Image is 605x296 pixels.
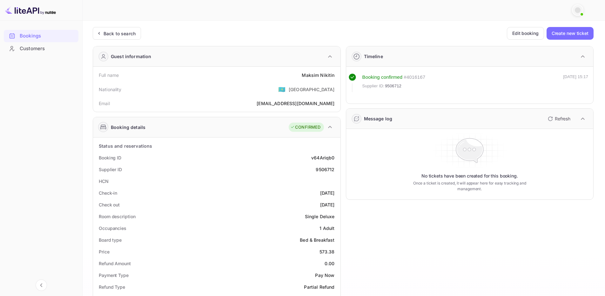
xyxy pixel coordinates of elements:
div: Status and reservations [99,143,152,149]
div: Message log [364,115,393,122]
div: [GEOGRAPHIC_DATA] [289,86,335,93]
div: Price [99,248,110,255]
div: CONFIRMED [290,124,320,131]
span: 9506712 [385,83,401,89]
button: Edit booking [507,27,544,40]
div: Bookings [20,32,75,40]
div: 9506712 [316,166,334,173]
div: Bed & Breakfast [300,237,334,243]
div: Email [99,100,110,107]
p: Once a ticket is created, it will appear here for easy tracking and management. [403,180,536,192]
div: Check out [99,201,120,208]
div: Refund Type [99,284,125,290]
div: 0.00 [325,260,335,267]
div: Payment Type [99,272,129,279]
div: # 4016167 [404,74,425,81]
a: Customers [4,43,78,54]
div: [DATE] [320,201,335,208]
span: United States [278,84,286,95]
div: [DATE] 15:17 [563,74,588,92]
div: Customers [4,43,78,55]
button: Create new ticket [547,27,594,40]
div: Booking details [111,124,145,131]
div: Guest information [111,53,151,60]
div: 573.38 [319,248,335,255]
div: Booking ID [99,154,121,161]
div: Board type [99,237,122,243]
div: [DATE] [320,190,335,196]
div: v64Ariqb0 [311,154,334,161]
p: Refresh [555,115,570,122]
div: Nationality [99,86,122,93]
div: Single Deluxe [305,213,335,220]
div: Occupancies [99,225,126,232]
button: Refresh [544,114,573,124]
a: Bookings [4,30,78,42]
div: Back to search [104,30,136,37]
div: Pay Now [315,272,334,279]
div: Timeline [364,53,383,60]
img: LiteAPI logo [5,5,56,15]
p: No tickets have been created for this booking. [421,173,518,179]
div: Refund Amount [99,260,131,267]
div: HCN [99,178,109,185]
div: Room description [99,213,135,220]
div: Booking confirmed [362,74,403,81]
button: Collapse navigation [36,279,47,291]
div: Customers [20,45,75,52]
div: Supplier ID [99,166,122,173]
div: [EMAIL_ADDRESS][DOMAIN_NAME] [257,100,334,107]
div: Full name [99,72,119,78]
div: 1 Adult [319,225,334,232]
div: Partial Refund [304,284,334,290]
div: Maksim Nikitin [302,72,334,78]
div: Check-in [99,190,117,196]
span: Supplier ID: [362,83,385,89]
